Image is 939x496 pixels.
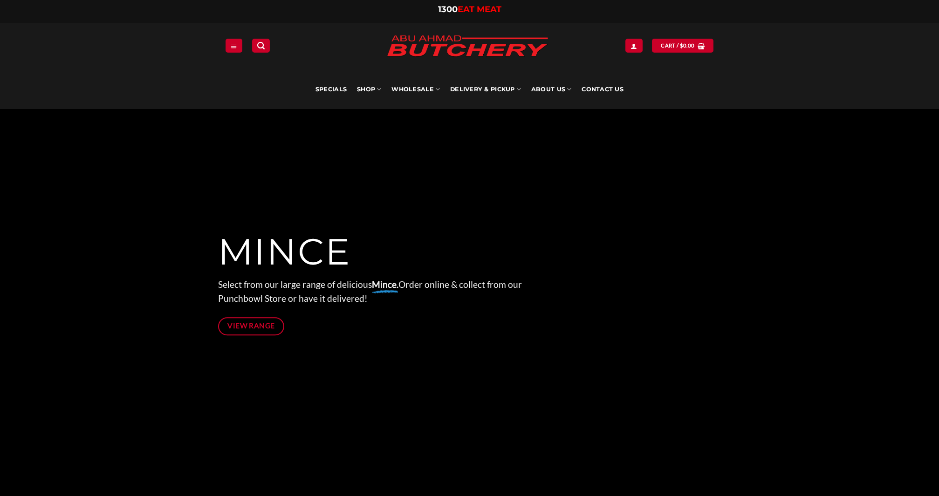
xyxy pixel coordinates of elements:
span: Select from our large range of delicious Order online & collect from our Punchbowl Store or have ... [218,279,522,304]
a: About Us [531,70,571,109]
span: EAT MEAT [458,4,501,14]
a: 1300EAT MEAT [438,4,501,14]
strong: Mince. [372,279,398,290]
span: MINCE [218,230,351,274]
a: View cart [652,39,713,52]
a: Login [625,39,642,52]
a: Wholesale [391,70,440,109]
a: Delivery & Pickup [450,70,521,109]
img: Abu Ahmad Butchery [379,29,556,64]
a: Search [252,39,270,52]
a: SHOP [357,70,381,109]
a: Menu [226,39,242,52]
span: View Range [227,320,275,332]
span: $ [680,41,683,50]
span: Cart / [661,41,694,50]
a: Specials [315,70,347,109]
a: Contact Us [582,70,624,109]
a: View Range [218,317,285,335]
bdi: 0.00 [680,42,695,48]
span: 1300 [438,4,458,14]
